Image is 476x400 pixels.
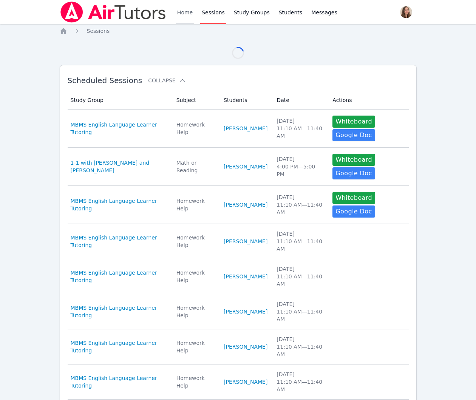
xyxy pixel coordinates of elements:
a: MBMS English Language Learner Tutoring [71,339,167,354]
a: MBMS English Language Learner Tutoring [71,121,167,136]
a: [PERSON_NAME] [224,125,267,132]
th: Subject [172,91,219,110]
a: Google Doc [332,129,375,141]
th: Study Group [68,91,172,110]
a: [PERSON_NAME] [224,343,267,351]
a: MBMS English Language Learner Tutoring [71,304,167,319]
span: Messages [311,9,337,16]
a: [PERSON_NAME] [224,378,267,386]
a: MBMS English Language Learner Tutoring [71,234,167,249]
a: MBMS English Language Learner Tutoring [71,269,167,284]
div: [DATE] 11:10 AM — 11:40 AM [277,230,323,253]
div: Homework Help [176,121,215,136]
a: Google Doc [332,167,375,179]
th: Students [219,91,272,110]
img: Air Tutors [60,2,167,23]
div: [DATE] 11:10 AM — 11:40 AM [277,117,323,140]
tr: MBMS English Language Learner TutoringHomework Help[PERSON_NAME][DATE]11:10 AM—11:40 AMWhiteboard... [68,186,409,224]
a: Google Doc [332,205,375,218]
a: [PERSON_NAME] [224,273,267,280]
button: Whiteboard [332,154,375,166]
div: [DATE] 4:00 PM — 5:00 PM [277,155,323,178]
div: [DATE] 11:10 AM — 11:40 AM [277,371,323,393]
button: Whiteboard [332,116,375,128]
div: Homework Help [176,234,215,249]
tr: MBMS English Language Learner TutoringHomework Help[PERSON_NAME][DATE]11:10 AM—11:40 AM [68,259,409,294]
button: Collapse [148,77,186,84]
th: Date [272,91,328,110]
tr: MBMS English Language Learner TutoringHomework Help[PERSON_NAME][DATE]11:10 AM—11:40 AM [68,224,409,259]
div: [DATE] 11:10 AM — 11:40 AM [277,335,323,358]
span: Sessions [87,28,110,34]
tr: MBMS English Language Learner TutoringHomework Help[PERSON_NAME][DATE]11:10 AM—11:40 AM [68,294,409,329]
a: [PERSON_NAME] [224,308,267,315]
a: MBMS English Language Learner Tutoring [71,374,167,389]
div: Math or Reading [176,159,215,174]
a: MBMS English Language Learner Tutoring [71,197,167,212]
a: 1-1 with [PERSON_NAME] and [PERSON_NAME] [71,159,167,174]
div: [DATE] 11:10 AM — 11:40 AM [277,193,323,216]
a: [PERSON_NAME] [224,201,267,208]
div: [DATE] 11:10 AM — 11:40 AM [277,265,323,288]
tr: MBMS English Language Learner TutoringHomework Help[PERSON_NAME][DATE]11:10 AM—11:40 AM [68,329,409,364]
tr: MBMS English Language Learner TutoringHomework Help[PERSON_NAME][DATE]11:10 AM—11:40 AMWhiteboard... [68,110,409,148]
a: [PERSON_NAME] [224,238,267,245]
button: Whiteboard [332,192,375,204]
div: Homework Help [176,304,215,319]
span: Scheduled Sessions [68,76,142,85]
th: Actions [328,91,408,110]
div: Homework Help [176,374,215,389]
div: Homework Help [176,339,215,354]
nav: Breadcrumb [60,27,417,35]
div: Homework Help [176,197,215,212]
a: [PERSON_NAME] [224,163,267,170]
tr: 1-1 with [PERSON_NAME] and [PERSON_NAME]Math or Reading[PERSON_NAME][DATE]4:00 PM—5:00 PMWhiteboa... [68,148,409,186]
div: [DATE] 11:10 AM — 11:40 AM [277,300,323,323]
tr: MBMS English Language Learner TutoringHomework Help[PERSON_NAME][DATE]11:10 AM—11:40 AM [68,364,409,400]
a: Sessions [87,27,110,35]
div: Homework Help [176,269,215,284]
